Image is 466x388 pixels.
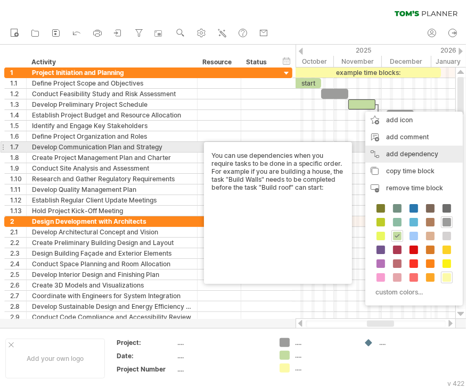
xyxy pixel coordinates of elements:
div: Develop Architectural Concept and Vision [32,227,192,237]
div: .... [177,365,267,374]
div: Develop Quality Management Plan [32,184,192,195]
div: 1.9 [10,163,26,173]
div: example time blocks: [294,68,441,78]
div: Define Project Scope and Objectives [32,78,192,88]
div: November 2025 [334,56,382,67]
div: Project Initiation and Planning [32,68,192,78]
div: Coordinate with Engineers for System Integration [32,291,192,301]
div: Date: [117,351,175,360]
div: custom colors... [371,285,454,299]
div: add comment [365,129,463,146]
div: 1.3 [10,99,26,109]
div: .... [295,364,353,373]
div: Conduct Site Analysis and Assessment [32,163,192,173]
div: Define Project Organization and Roles [32,131,192,141]
div: 1.6 [10,131,26,141]
div: .... [177,351,267,360]
div: Status [246,57,269,68]
div: Project Number [117,365,175,374]
div: 2.8 [10,301,26,311]
div: 2.7 [10,291,26,301]
div: 2.9 [10,312,26,322]
div: 1.12 [10,195,26,205]
div: Identify and Engage Key Stakeholders [32,121,192,131]
div: .... [177,338,267,347]
div: October 2025 [284,56,334,67]
div: Develop Sustainable Design and Energy Efficiency Plan [32,301,192,311]
div: 1.5 [10,121,26,131]
div: 1.11 [10,184,26,195]
div: .... [379,338,437,347]
div: 2.6 [10,280,26,290]
div: add dependency [365,146,463,163]
div: 2.3 [10,248,26,258]
div: Establish Regular Client Update Meetings [32,195,192,205]
div: Create Project Management Plan and Charter [32,153,192,163]
div: You can use dependencies when you require tasks to be done in a specific order. For example if yo... [211,151,345,274]
span: remove time block [386,184,443,192]
div: Project: [117,338,175,347]
div: v 422 [447,379,464,387]
div: 2.4 [10,259,26,269]
div: add icon [365,112,463,129]
div: Develop Communication Plan and Strategy [32,142,192,152]
div: Resource [202,57,235,68]
div: 1.10 [10,174,26,184]
div: 1.13 [10,206,26,216]
div: Conduct Feasibility Study and Risk Assessment [32,89,192,99]
div: 1.8 [10,153,26,163]
div: Hold Project Kick-Off Meeting [32,206,192,216]
div: Conduct Space Planning and Room Allocation [32,259,192,269]
div: 2 [10,216,26,226]
div: 1.1 [10,78,26,88]
div: Create Preliminary Building Design and Layout [32,238,192,248]
div: Design Building Façade and Exterior Elements [32,248,192,258]
div: Establish Project Budget and Resource Allocation [32,110,192,120]
div: 2.5 [10,269,26,280]
div: 1.2 [10,89,26,99]
span: copy time block [386,167,435,175]
div: Develop Interior Design and Finishing Plan [32,269,192,280]
div: Design Development with Architects [32,216,192,226]
div: 2.1 [10,227,26,237]
div: Conduct Code Compliance and Accessibility Review [32,312,192,322]
div: Research and Gather Regulatory Requirements [32,174,192,184]
div: 1 [10,68,26,78]
div: 1.7 [10,142,26,152]
div: .... [295,338,353,347]
div: 1.4 [10,110,26,120]
div: start [294,78,321,88]
div: Activity [31,57,191,68]
div: 2.2 [10,238,26,248]
div: Add your own logo [5,339,105,378]
div: Develop Preliminary Project Schedule [32,99,192,109]
div: .... [295,351,353,360]
div: Create 3D Models and Visualizations [32,280,192,290]
div: December 2025 [382,56,431,67]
